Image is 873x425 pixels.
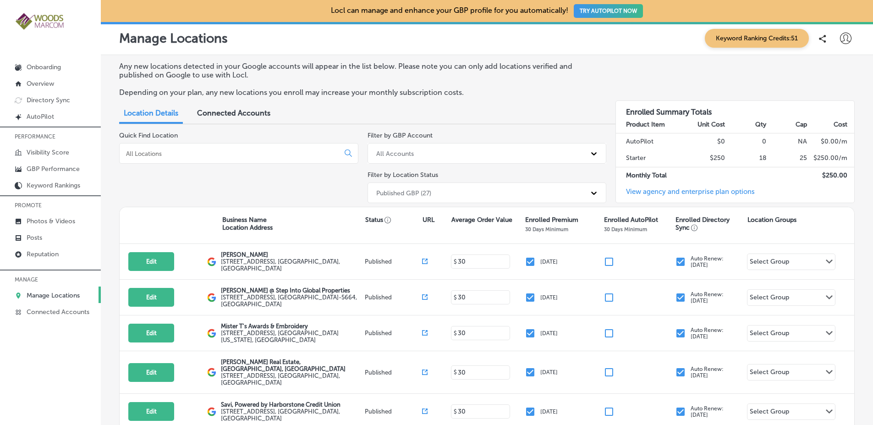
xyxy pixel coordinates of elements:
p: $ [454,330,457,337]
p: Enrolled Directory Sync [675,216,742,232]
p: Connected Accounts [27,308,89,316]
button: Edit [128,288,174,307]
td: 18 [725,150,767,167]
p: Depending on your plan, any new locations you enroll may increase your monthly subscription costs. [119,88,597,97]
p: [PERSON_NAME] @ Step Into Global Properties [221,287,362,294]
p: Auto Renew: [DATE] [691,291,724,304]
p: $ [454,408,457,415]
label: Quick Find Location [119,132,178,139]
span: Connected Accounts [197,109,270,117]
p: 30 Days Minimum [525,226,568,232]
p: Keyword Rankings [27,182,80,189]
p: Mister T's Awards & Embroidery [221,323,362,330]
div: Select Group [750,408,789,418]
p: [DATE] [540,408,558,415]
p: [DATE] [540,369,558,375]
div: Select Group [750,258,789,268]
p: Any new locations detected in your Google accounts will appear in the list below. Please note you... [119,62,597,79]
label: Filter by Location Status [368,171,438,179]
p: Status [365,216,423,224]
p: 30 Days Minimum [604,226,647,232]
strong: Product Item [626,121,665,128]
p: [DATE] [540,259,558,265]
p: Published [365,408,422,415]
p: Visibility Score [27,149,69,156]
a: View agency and enterprise plan options [616,188,755,203]
p: Published [365,369,422,376]
button: Edit [128,363,174,382]
p: Manage Locations [119,31,228,46]
td: $ 250.00 [807,167,854,184]
p: AutoPilot [27,113,54,121]
p: GBP Performance [27,165,80,173]
th: Cost [807,116,854,133]
td: $250 [685,150,726,167]
img: 4a29b66a-e5ec-43cd-850c-b989ed1601aaLogo_Horizontal_BerryOlive_1000.jpg [15,12,65,31]
label: [STREET_ADDRESS] , [GEOGRAPHIC_DATA][US_STATE], [GEOGRAPHIC_DATA] [221,330,362,343]
td: NA [767,133,808,150]
button: Edit [128,324,174,342]
img: logo [207,293,216,302]
td: AutoPilot [616,133,684,150]
label: [STREET_ADDRESS] , [GEOGRAPHIC_DATA], [GEOGRAPHIC_DATA] [221,258,362,272]
p: $ [454,294,457,301]
p: [DATE] [540,294,558,301]
p: Business Name Location Address [222,216,273,232]
td: Monthly Total [616,167,684,184]
p: Photos & Videos [27,217,75,225]
p: Posts [27,234,42,242]
p: Auto Renew: [DATE] [691,366,724,379]
p: Enrolled Premium [525,216,578,224]
div: Select Group [750,368,789,379]
input: All Locations [125,149,337,158]
td: 0 [725,133,767,150]
label: [STREET_ADDRESS] , [GEOGRAPHIC_DATA], [GEOGRAPHIC_DATA] [221,372,362,386]
div: Select Group [750,293,789,304]
p: URL [423,216,434,224]
p: Auto Renew: [DATE] [691,327,724,340]
p: Published [365,258,422,265]
p: Location Groups [747,216,796,224]
p: Average Order Value [451,216,512,224]
th: Unit Cost [685,116,726,133]
p: [PERSON_NAME] [221,251,362,258]
td: 25 [767,150,808,167]
p: Auto Renew: [DATE] [691,255,724,268]
p: Onboarding [27,63,61,71]
td: $0 [685,133,726,150]
label: [STREET_ADDRESS] , [GEOGRAPHIC_DATA]-5664, [GEOGRAPHIC_DATA] [221,294,362,308]
img: logo [207,407,216,416]
td: $ 0.00 /m [807,133,854,150]
label: [STREET_ADDRESS] , [GEOGRAPHIC_DATA], [GEOGRAPHIC_DATA] [221,408,362,422]
p: Overview [27,80,54,88]
h3: Enrolled Summary Totals [616,101,854,116]
div: Select Group [750,329,789,340]
img: logo [207,329,216,338]
div: All Accounts [376,149,414,157]
p: $ [454,259,457,265]
p: Enrolled AutoPilot [604,216,658,224]
div: Published GBP (27) [376,189,431,197]
button: TRY AUTOPILOT NOW [574,4,643,18]
td: Starter [616,150,684,167]
p: Auto Renew: [DATE] [691,405,724,418]
th: Qty [725,116,767,133]
img: logo [207,257,216,266]
p: Savi, Powered by Harborstone Credit Union [221,401,362,408]
p: $ [454,369,457,375]
p: Directory Sync [27,96,70,104]
td: $ 250.00 /m [807,150,854,167]
span: Location Details [124,109,178,117]
p: [PERSON_NAME] Real Estate, [GEOGRAPHIC_DATA], [GEOGRAPHIC_DATA] [221,359,362,372]
button: Edit [128,252,174,271]
p: [DATE] [540,330,558,337]
p: Published [365,294,422,301]
p: Published [365,330,422,337]
span: Keyword Ranking Credits: 51 [705,29,809,48]
th: Cap [767,116,808,133]
button: Edit [128,402,174,421]
p: Reputation [27,250,59,258]
img: logo [207,368,216,377]
p: Manage Locations [27,292,80,299]
label: Filter by GBP Account [368,132,433,139]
